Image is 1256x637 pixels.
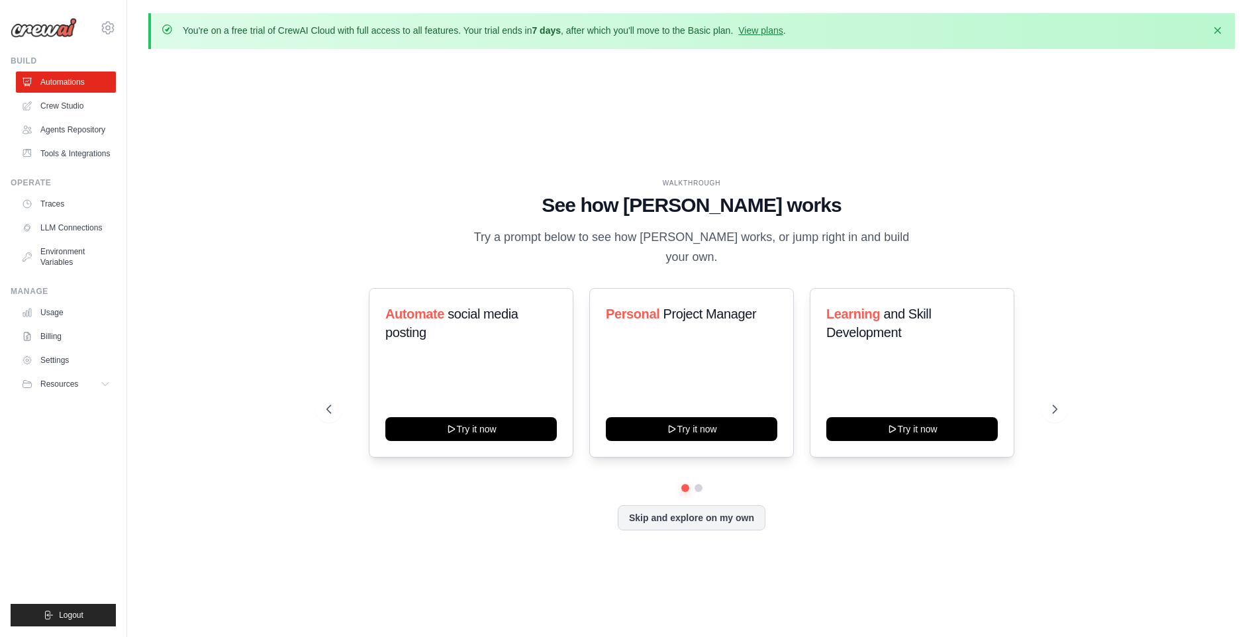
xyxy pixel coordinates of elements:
h1: See how [PERSON_NAME] works [326,193,1057,217]
button: Skip and explore on my own [618,505,765,530]
span: Learning [826,307,880,321]
a: Settings [16,350,116,371]
a: Agents Repository [16,119,116,140]
div: WALKTHROUGH [326,178,1057,188]
span: Resources [40,379,78,389]
a: View plans [738,25,783,36]
a: Crew Studio [16,95,116,117]
span: Logout [59,610,83,620]
a: Billing [16,326,116,347]
button: Resources [16,373,116,395]
p: Try a prompt below to see how [PERSON_NAME] works, or jump right in and build your own. [469,228,914,267]
a: Traces [16,193,116,215]
img: Logo [11,18,77,38]
span: Personal [606,307,659,321]
span: and Skill Development [826,307,931,340]
span: Automate [385,307,444,321]
button: Try it now [606,417,777,441]
iframe: Chat Widget [1190,573,1256,637]
strong: 7 days [532,25,561,36]
button: Try it now [385,417,557,441]
div: Operate [11,177,116,188]
a: Automations [16,72,116,93]
span: social media posting [385,307,518,340]
span: Project Manager [663,307,756,321]
a: LLM Connections [16,217,116,238]
button: Logout [11,604,116,626]
a: Tools & Integrations [16,143,116,164]
div: Build [11,56,116,66]
button: Try it now [826,417,998,441]
p: You're on a free trial of CrewAI Cloud with full access to all features. Your trial ends in , aft... [183,24,786,37]
div: Manage [11,286,116,297]
a: Environment Variables [16,241,116,273]
a: Usage [16,302,116,323]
